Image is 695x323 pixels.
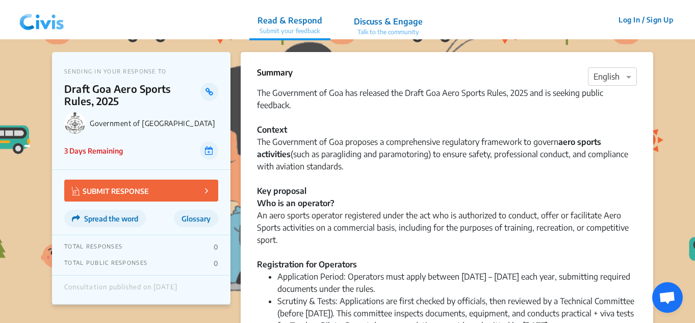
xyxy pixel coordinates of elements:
[64,259,147,267] p: TOTAL PUBLIC RESPONSES
[64,180,218,202] button: SUBMIT RESPONSE
[90,119,218,128] p: Government of [GEOGRAPHIC_DATA]
[257,87,637,270] div: The Government of Goa has released the Draft Goa Aero Sports Rules, 2025 and is seeking public fe...
[15,5,68,35] img: navlogo.png
[72,185,149,196] p: SUBMIT RESPONSE
[64,145,123,156] p: 3 Days Remaining
[652,282,683,313] div: Open chat
[354,28,423,37] p: Talk to the community
[64,83,200,107] p: Draft Goa Aero Sports Rules, 2025
[174,210,218,227] button: Glossary
[64,68,218,74] p: SENDING IN YOUR RESPONSE TO
[84,214,138,223] span: Spread the word
[214,243,218,251] p: 0
[214,259,218,267] p: 0
[257,125,287,135] strong: Context
[64,112,86,134] img: Government of Goa logo
[612,12,680,28] button: Log In / Sign Up
[277,270,637,295] li: Application Period: Operators must apply between [DATE] – [DATE] each year, submitting required d...
[257,66,293,79] p: Summary
[258,27,322,36] p: Submit your feedback
[257,259,357,269] strong: Registration for Operators
[64,210,146,227] button: Spread the word
[257,186,334,208] strong: Key proposal Who is an operator?
[64,243,122,251] p: TOTAL RESPONSES
[182,214,211,223] span: Glossary
[64,283,177,296] div: Consultation published on [DATE]
[72,187,80,195] img: Vector.jpg
[258,14,322,27] p: Read & Respond
[354,15,423,28] p: Discuss & Engage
